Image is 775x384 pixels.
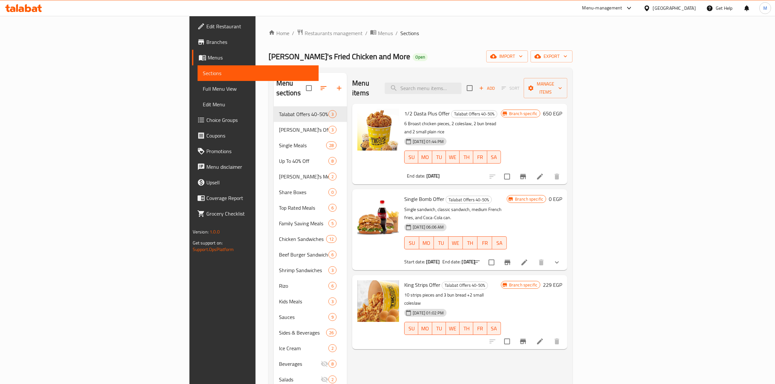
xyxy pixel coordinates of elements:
[192,19,319,34] a: Edit Restaurant
[462,324,471,333] span: TH
[279,282,328,290] div: Rizo
[465,238,475,248] span: TH
[404,258,425,266] span: Start date:
[536,173,544,180] a: Edit menu item
[487,322,501,335] button: SA
[203,100,314,108] span: Edit Menu
[446,196,491,204] span: Talabat Offers 40-50%
[326,142,336,149] span: 28
[329,127,336,133] span: 3
[279,344,328,352] div: Ice Cream
[446,322,460,335] button: WE
[302,81,316,95] span: Select all sections
[328,204,337,212] div: items
[274,340,347,356] div: Ice Cream2
[477,83,497,93] button: Add
[328,266,337,274] div: items
[490,324,498,333] span: SA
[492,236,507,249] button: SA
[206,179,314,186] span: Upsell
[192,50,319,65] a: Menus
[531,50,573,62] button: export
[192,175,319,190] a: Upsell
[297,29,363,37] a: Restaurants management
[400,29,419,37] span: Sections
[460,322,473,335] button: TH
[279,329,326,337] div: Sides & Beverages
[549,334,565,349] button: delete
[279,235,326,243] div: Chicken Sandwiches
[451,110,497,118] span: Talabat Offers 40-50%
[463,236,477,249] button: TH
[432,322,446,335] button: TU
[449,236,463,249] button: WE
[446,196,492,204] div: Talabat Offers 40-50%
[326,141,337,149] div: items
[506,282,540,288] span: Branch specific
[407,152,416,162] span: SU
[500,335,514,348] span: Select to update
[198,65,319,81] a: Sections
[274,153,347,169] div: Up To 40% Off8
[328,360,337,368] div: items
[279,110,328,118] span: Talabat Offers 40-50%
[476,324,484,333] span: FR
[490,152,498,162] span: SA
[434,236,449,249] button: TU
[491,52,523,60] span: import
[543,280,562,289] h6: 229 EGP
[549,255,565,270] button: show more
[203,69,314,77] span: Sections
[515,169,531,184] button: Branch-specific-item
[421,152,429,162] span: MO
[192,34,319,50] a: Branches
[582,4,622,12] div: Menu-management
[269,29,573,37] nav: breadcrumb
[543,109,562,118] h6: 650 EGP
[206,22,314,30] span: Edit Restaurant
[480,238,490,248] span: FR
[329,283,336,289] span: 6
[193,228,209,236] span: Version:
[206,147,314,155] span: Promotions
[476,152,484,162] span: FR
[274,200,347,216] div: Top Rated Meals6
[279,219,328,227] span: Family Saving Meals
[497,83,524,93] span: Select section first
[442,282,488,289] span: Talabat Offers 40-50%
[653,5,696,12] div: [GEOGRAPHIC_DATA]
[426,258,440,266] b: [DATE]
[274,231,347,247] div: Chicken Sandwiches12
[478,85,496,92] span: Add
[326,236,336,242] span: 12
[451,238,461,248] span: WE
[460,151,473,164] button: TH
[279,360,321,368] div: Beverages
[515,334,531,349] button: Branch-specific-item
[529,80,562,96] span: Manage items
[395,29,398,37] li: /
[407,172,425,180] span: End date:
[365,29,367,37] li: /
[206,194,314,202] span: Coverage Report
[279,173,328,180] div: Tiko's Mega Offers
[274,138,347,153] div: Single Meals28
[536,52,567,60] span: export
[426,172,440,180] b: [DATE]
[206,38,314,46] span: Branches
[329,189,336,195] span: 0
[328,298,337,305] div: items
[500,255,515,270] button: Branch-specific-item
[442,282,488,289] div: Talabat Offers 40-50%
[279,266,328,274] span: Shrimp Sandwiches
[279,251,328,258] div: Beef Burger Sandwiches
[274,169,347,184] div: [PERSON_NAME]'s Mega Offers2
[208,54,314,61] span: Menus
[279,126,328,134] div: Tiko's Offers 40-50% Off
[279,126,328,134] span: [PERSON_NAME]'s Offers 40-50% Off
[192,112,319,128] a: Choice Groups
[536,338,544,345] a: Edit menu item
[486,50,528,62] button: import
[326,235,337,243] div: items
